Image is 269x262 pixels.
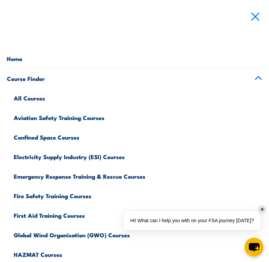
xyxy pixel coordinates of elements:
a: All Courses [14,87,262,107]
a: Emergency Response Training & Rescue Courses [14,166,262,185]
div: ✕ [258,206,266,213]
a: First Aid Training Courses [14,205,262,224]
a: Electricity Supply Industry (ESI) Courses [14,146,262,166]
button: chat-button [245,238,264,257]
a: Fire Safety Training Courses [14,185,262,205]
div: Hi! What can I help you with on your FSA journey [DATE]? [123,211,261,230]
a: Aviation Safety Training Courses [14,107,262,127]
a: Confined Space Courses [14,127,262,146]
a: Home [7,48,262,68]
a: Course Finder [7,68,262,87]
a: Global Wind Organisation (GWO) Courses [14,224,262,244]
